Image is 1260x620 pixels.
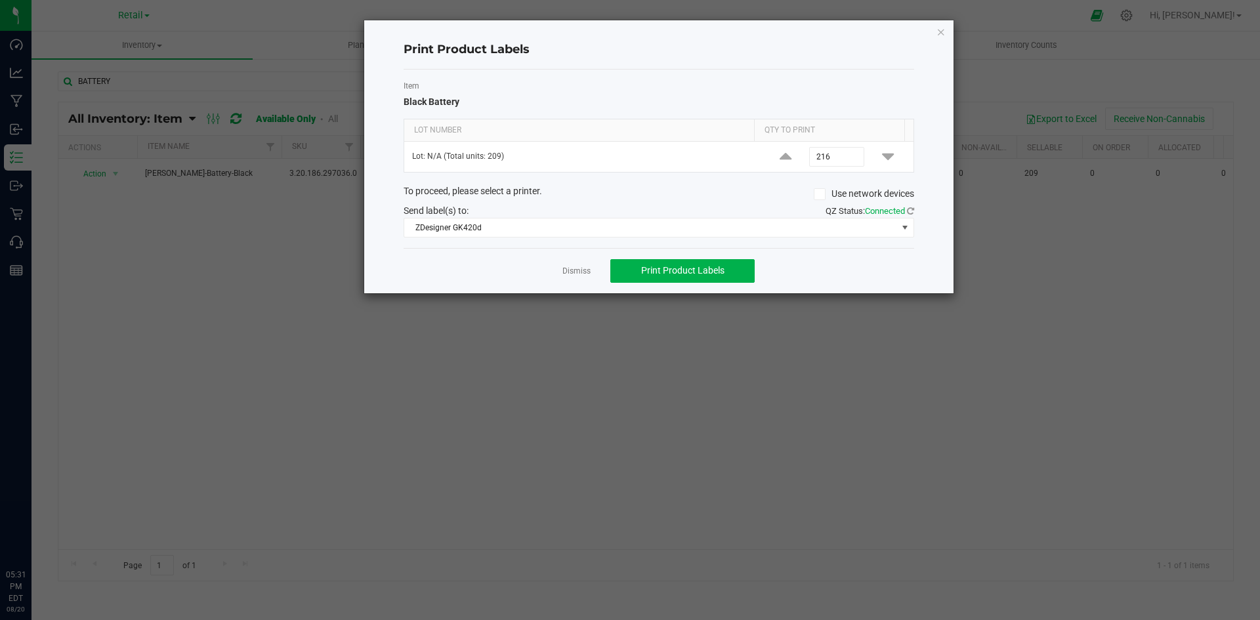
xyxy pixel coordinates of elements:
[610,259,755,283] button: Print Product Labels
[404,80,914,92] label: Item
[754,119,904,142] th: Qty to Print
[404,96,459,107] span: Black Battery
[13,515,52,554] iframe: Resource center
[404,41,914,58] h4: Print Product Labels
[404,205,469,216] span: Send label(s) to:
[826,206,914,216] span: QZ Status:
[814,187,914,201] label: Use network devices
[641,265,724,276] span: Print Product Labels
[394,184,924,204] div: To proceed, please select a printer.
[865,206,905,216] span: Connected
[562,266,591,277] a: Dismiss
[404,119,754,142] th: Lot Number
[404,218,897,237] span: ZDesigner GK420d
[412,150,753,163] p: Lot: N/A (Total units: 209)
